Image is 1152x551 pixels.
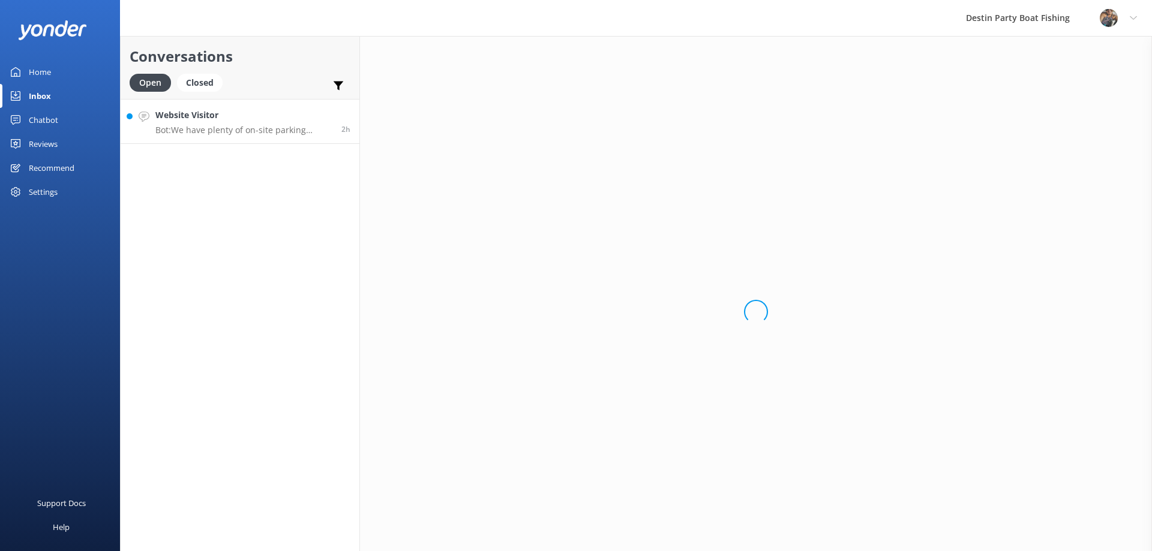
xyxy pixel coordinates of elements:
div: Closed [177,74,223,92]
a: Open [130,76,177,89]
div: Support Docs [37,491,86,515]
img: 250-1666038197.jpg [1100,9,1118,27]
a: Website VisitorBot:We have plenty of on-site parking managed by Premium Parking. The cost is $10 ... [121,99,359,144]
div: Settings [29,180,58,204]
div: Open [130,74,171,92]
h2: Conversations [130,45,350,68]
h4: Website Visitor [155,109,332,122]
div: Inbox [29,84,51,108]
div: Home [29,60,51,84]
div: Help [53,515,70,539]
div: Chatbot [29,108,58,132]
div: Reviews [29,132,58,156]
span: Sep 06 2025 05:44am (UTC -05:00) America/Cancun [341,124,350,134]
a: Closed [177,76,229,89]
img: yonder-white-logo.png [18,20,87,40]
div: Recommend [29,156,74,180]
p: Bot: We have plenty of on-site parking managed by Premium Parking. The cost is $10 for 4 hours, w... [155,125,332,136]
